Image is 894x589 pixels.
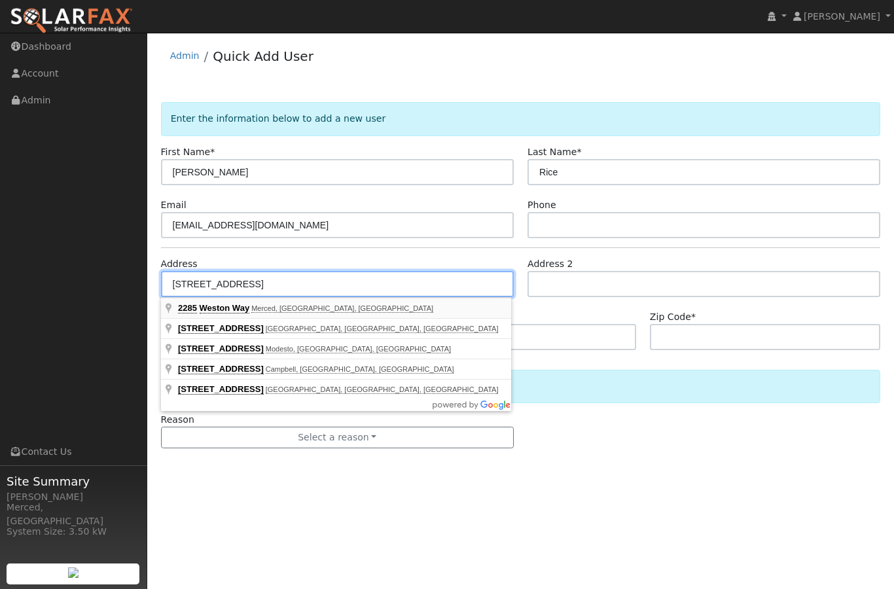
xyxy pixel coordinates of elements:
[68,567,79,578] img: retrieve
[161,427,514,449] button: Select a reason
[527,257,573,271] label: Address 2
[161,102,881,135] div: Enter the information below to add a new user
[7,490,140,504] div: [PERSON_NAME]
[161,370,881,403] div: Select the reason for adding this user
[691,312,696,322] span: Required
[7,473,140,490] span: Site Summary
[577,147,581,157] span: Required
[804,11,880,22] span: [PERSON_NAME]
[161,413,194,427] label: Reason
[650,310,696,324] label: Zip Code
[527,145,581,159] label: Last Name
[170,50,200,61] a: Admin
[527,198,556,212] label: Phone
[161,145,215,159] label: First Name
[161,257,198,271] label: Address
[210,147,215,157] span: Required
[161,198,187,212] label: Email
[213,48,313,64] a: Quick Add User
[7,501,140,528] div: Merced, [GEOGRAPHIC_DATA]
[7,525,140,539] div: System Size: 3.50 kW
[10,7,133,35] img: SolarFax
